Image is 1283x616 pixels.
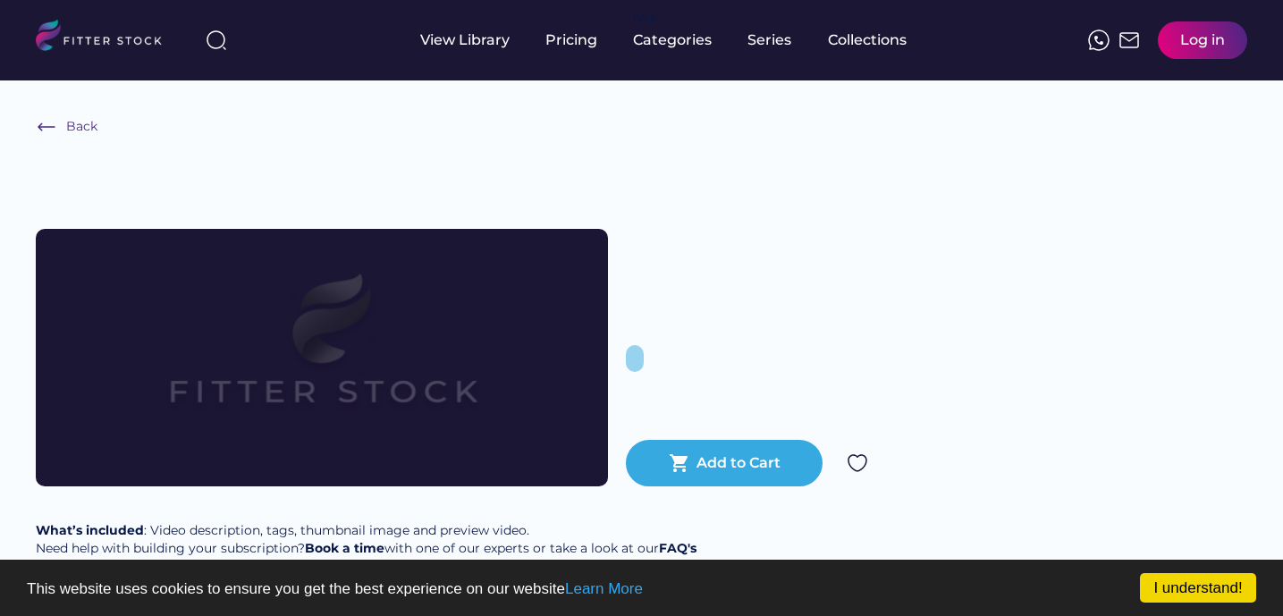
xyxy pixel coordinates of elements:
[1118,30,1140,51] img: Frame%2051.svg
[36,522,696,557] div: : Video description, tags, thumbnail image and preview video. Need help with building your subscr...
[747,30,792,50] div: Series
[1088,30,1110,51] img: meteor-icons_whatsapp%20%281%29.svg
[828,30,907,50] div: Collections
[659,540,696,556] a: FAQ's
[847,452,868,474] img: Group%201000002324.svg
[696,453,781,473] div: Add to Cart
[206,30,227,51] img: search-normal%203.svg
[633,30,712,50] div: Categories
[93,229,551,486] img: Frame%2079%20%281%29.svg
[633,9,656,27] div: fvck
[545,30,597,50] div: Pricing
[565,580,643,597] a: Learn More
[36,20,177,56] img: LOGO.svg
[669,452,690,474] button: shopping_cart
[420,30,510,50] div: View Library
[1180,30,1225,50] div: Log in
[1140,573,1256,603] a: I understand!
[66,118,97,136] div: Back
[27,581,1256,596] p: This website uses cookies to ensure you get the best experience on our website
[305,540,384,556] a: Book a time
[36,522,144,538] strong: What’s included
[36,116,57,138] img: Frame%20%286%29.svg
